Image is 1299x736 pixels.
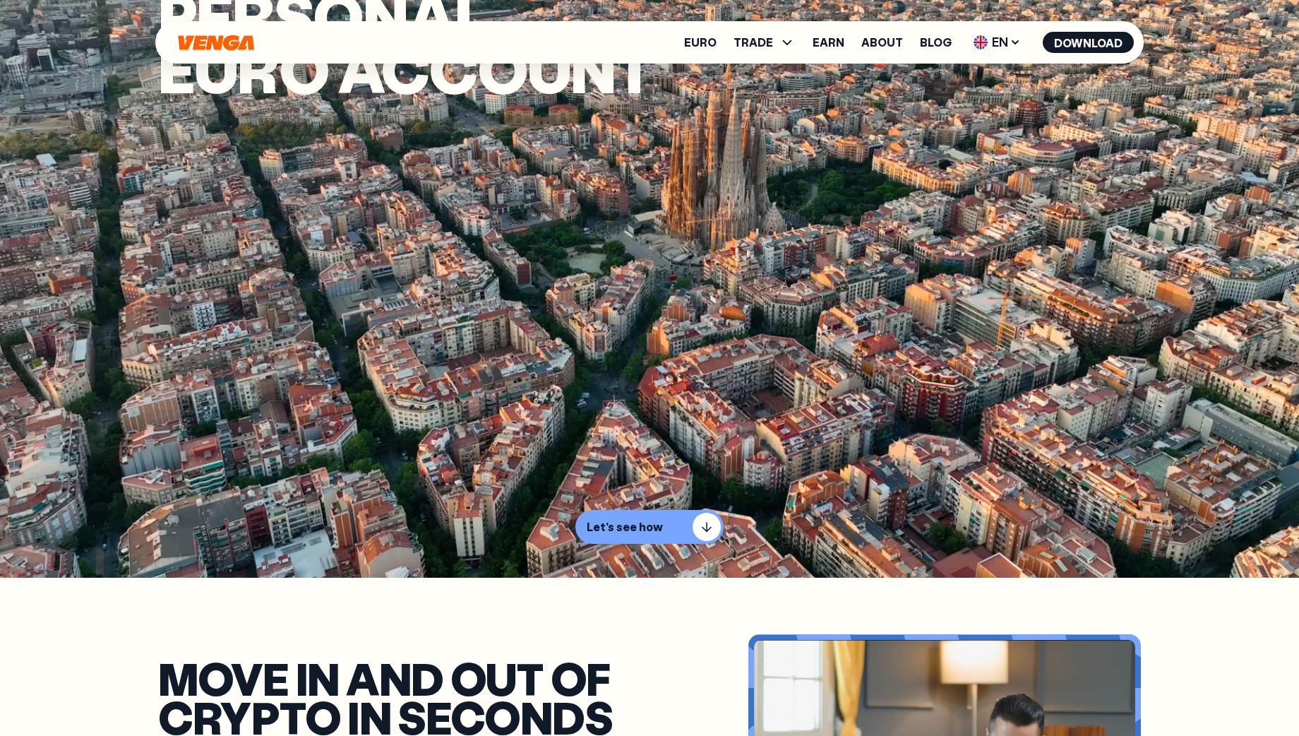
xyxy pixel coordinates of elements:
[587,520,663,534] p: Let's see how
[920,37,952,48] a: Blog
[575,510,724,544] button: Let's see how
[1043,32,1134,53] button: Download
[734,37,773,48] span: TRADE
[158,659,633,736] h2: Move in and out of crypto in seconds
[861,37,903,48] a: About
[684,37,717,48] a: Euro
[813,37,844,48] a: Earn
[969,31,1026,54] span: EN
[176,35,256,51] svg: Home
[974,35,988,49] img: flag-uk
[734,34,796,51] span: TRADE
